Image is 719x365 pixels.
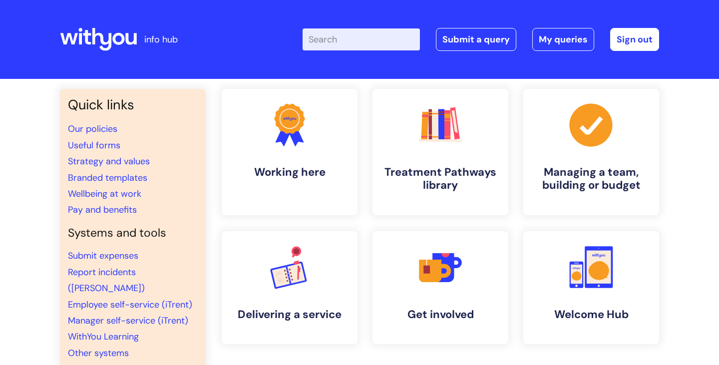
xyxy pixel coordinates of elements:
h4: Managing a team, building or budget [531,166,651,192]
h4: Welcome Hub [531,308,651,321]
a: Manager self-service (iTrent) [68,315,188,327]
a: Other systems [68,347,129,359]
a: Managing a team, building or budget [523,89,659,215]
a: Our policies [68,123,117,135]
a: Strategy and values [68,155,150,167]
input: Search [303,28,420,50]
div: | - [303,28,659,51]
h4: Get involved [380,308,500,321]
a: Wellbeing at work [68,188,141,200]
a: Working here [222,89,358,215]
h4: Delivering a service [230,308,350,321]
h3: Quick links [68,97,198,113]
a: Useful forms [68,139,120,151]
a: Submit a query [436,28,516,51]
a: Sign out [610,28,659,51]
a: My queries [532,28,594,51]
h4: Systems and tools [68,226,198,240]
a: Report incidents ([PERSON_NAME]) [68,266,145,294]
a: Employee self-service (iTrent) [68,299,192,311]
a: Submit expenses [68,250,138,262]
a: Delivering a service [222,231,358,344]
a: Welcome Hub [523,231,659,344]
a: Branded templates [68,172,147,184]
a: WithYou Learning [68,331,139,343]
h4: Treatment Pathways library [380,166,500,192]
a: Pay and benefits [68,204,137,216]
p: info hub [144,31,178,47]
a: Get involved [372,231,508,344]
h4: Working here [230,166,350,179]
a: Treatment Pathways library [372,89,508,215]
